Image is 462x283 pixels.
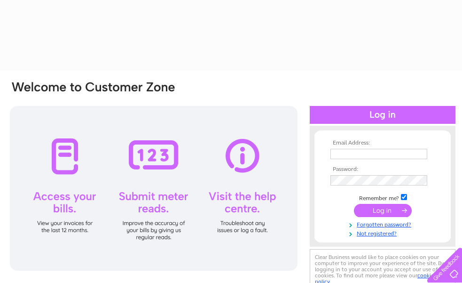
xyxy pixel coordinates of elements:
a: Not registered? [330,228,437,237]
a: Forgotten password? [330,219,437,228]
th: Email Address: [328,140,437,146]
td: Remember me? [328,193,437,202]
input: Submit [354,204,412,217]
th: Password: [328,166,437,173]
